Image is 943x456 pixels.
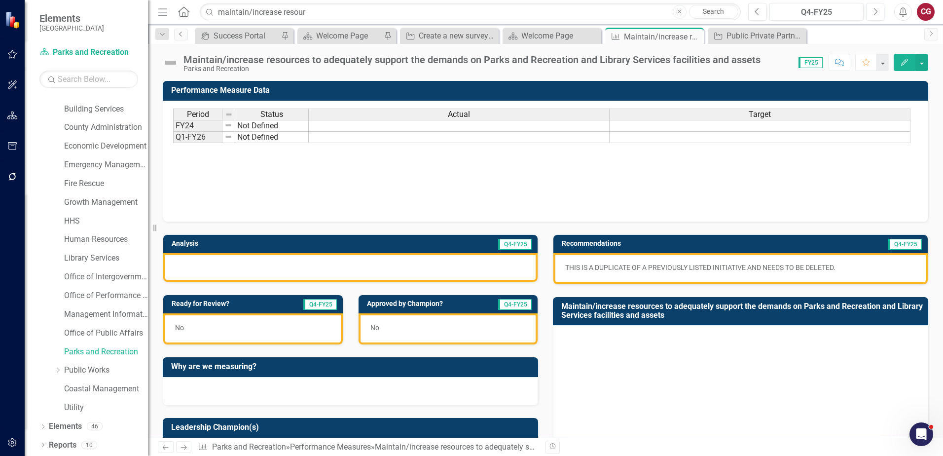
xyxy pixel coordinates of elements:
[64,309,148,320] a: Management Information Systems
[726,30,804,42] div: Public Private Partnerships
[402,30,496,42] a: Create a new survey that encompasses the entire employee onboarding experience
[64,234,148,245] a: Human Resources
[235,120,309,132] td: Not Defined
[624,31,701,43] div: Maintain/increase resources to adequately support the demands on Parks and Recreation and Library...
[39,24,104,32] small: [GEOGRAPHIC_DATA]
[505,30,599,42] a: Welcome Page
[173,120,222,132] td: FY24
[163,55,179,71] img: Not Defined
[214,30,279,42] div: Success Portal
[64,365,148,376] a: Public Works
[171,423,533,432] h3: Leadership Champion(s)
[225,111,233,118] img: 8DAGhfEEPCf229AAAAAElFTkSuQmCC
[64,328,148,339] a: Office of Public Affairs
[187,110,209,119] span: Period
[565,263,916,272] p: THIS IS A DUPLICATE OF A PREVIOUSLY LISTED INITIATIVE AND NEEDS TO BE DELETED.
[39,12,104,24] span: Elements
[64,290,148,302] a: Office of Performance & Transparency
[419,30,496,42] div: Create a new survey that encompasses the entire employee onboarding experience
[260,110,283,119] span: Status
[498,239,532,250] span: Q4-FY25
[39,71,138,88] input: Search Below...
[498,299,532,310] span: Q4-FY25
[198,442,538,453] div: » »
[235,132,309,143] td: Not Defined
[212,442,286,452] a: Parks and Recreation
[769,3,864,21] button: Q4-FY25
[749,110,771,119] span: Target
[172,300,276,307] h3: Ready for Review?
[521,30,599,42] div: Welcome Page
[303,299,337,310] span: Q4-FY25
[224,133,232,141] img: 8DAGhfEEPCf229AAAAAElFTkSuQmCC
[64,122,148,133] a: County Administration
[183,65,761,73] div: Parks and Recreation
[175,324,184,332] span: No
[64,159,148,171] a: Emergency Management
[64,216,148,227] a: HHS
[710,30,804,42] a: Public Private Partnerships
[64,402,148,414] a: Utility
[64,178,148,190] a: Fire Rescue
[375,442,830,452] div: Maintain/increase resources to adequately support the demands on Parks and Recreation and Library...
[64,141,148,152] a: Economic Development
[290,442,371,452] a: Performance Measures
[64,197,148,208] a: Growth Management
[64,383,148,395] a: Coastal Management
[224,121,232,129] img: 8DAGhfEEPCf229AAAAAElFTkSuQmCC
[773,6,860,18] div: Q4-FY25
[173,132,222,143] td: Q1-FY26
[367,300,481,307] h3: Approved by Champion?
[49,421,82,432] a: Elements
[197,30,279,42] a: Success Portal
[49,440,76,451] a: Reports
[39,47,138,58] a: Parks and Recreation
[798,57,823,68] span: FY25
[888,239,922,250] span: Q4-FY25
[87,422,103,431] div: 46
[370,324,379,332] span: No
[171,362,533,371] h3: Why are we measuring?
[172,240,329,247] h3: Analysis
[316,30,381,42] div: Welcome Page
[917,3,935,21] button: CG
[64,271,148,283] a: Office of Intergovernmental Affairs
[562,240,790,247] h3: Recommendations
[81,441,97,449] div: 10
[171,86,923,95] h3: Performance Measure Data
[64,346,148,358] a: Parks and Recreation
[448,110,470,119] span: Actual
[300,30,381,42] a: Welcome Page
[200,3,741,21] input: Search ClearPoint...
[561,302,923,319] h3: Maintain/increase resources to adequately support the demands on Parks and Recreation and Library...
[64,104,148,115] a: Building Services
[689,5,738,19] a: Search
[5,11,22,29] img: ClearPoint Strategy
[183,54,761,65] div: Maintain/increase resources to adequately support the demands on Parks and Recreation and Library...
[909,422,933,446] iframe: Intercom live chat
[64,253,148,264] a: Library Services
